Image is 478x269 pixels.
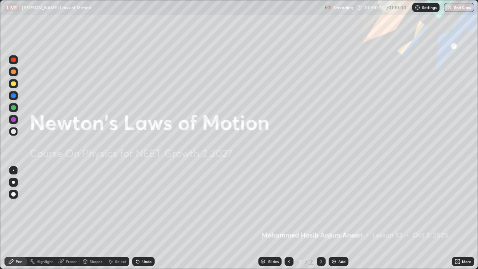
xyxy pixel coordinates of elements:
div: Undo [142,260,152,263]
p: Settings [422,6,437,9]
div: Eraser [66,260,77,263]
img: class-settings-icons [415,4,420,10]
div: Shapes [90,260,102,263]
div: 2 [297,259,304,264]
div: Slides [268,260,279,263]
div: Add [338,260,345,263]
img: recording.375f2c34.svg [325,4,331,10]
button: End Class [444,3,474,12]
img: end-class-cross [447,4,453,10]
div: Pen [16,260,22,263]
div: More [462,260,471,263]
div: / [305,259,308,264]
p: LIVE [7,4,17,10]
div: Highlight [37,260,53,263]
img: add-slide-button [331,259,337,265]
p: Recording [332,5,353,10]
div: 2 [309,258,314,265]
div: Select [115,260,126,263]
p: [PERSON_NAME] Laws of Motion [22,4,91,10]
